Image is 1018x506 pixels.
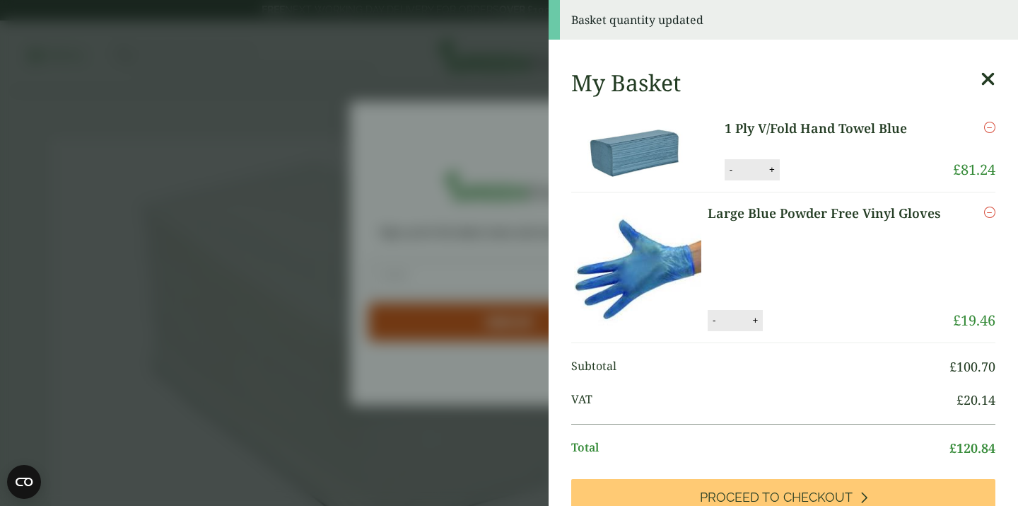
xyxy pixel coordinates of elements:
span: £ [949,358,956,375]
button: + [748,314,762,326]
bdi: 19.46 [953,311,995,330]
a: Remove this item [984,119,995,136]
span: £ [956,391,964,408]
bdi: 100.70 [949,358,995,375]
bdi: 20.14 [956,391,995,408]
button: - [725,163,737,176]
span: Total [571,439,949,458]
span: Subtotal [571,357,949,376]
a: Remove this item [984,204,995,221]
button: + [765,163,779,176]
bdi: 81.24 [953,160,995,179]
span: £ [953,160,961,179]
span: Proceed to Checkout [700,490,853,505]
h2: My Basket [571,69,681,96]
a: Large Blue Powder Free Vinyl Gloves [708,204,947,223]
span: VAT [571,391,956,410]
span: £ [953,311,961,330]
span: £ [949,439,956,456]
button: Open CMP widget [7,465,41,499]
button: - [708,314,720,326]
bdi: 120.84 [949,439,995,456]
a: 1 Ply V/Fold Hand Towel Blue [725,119,930,138]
